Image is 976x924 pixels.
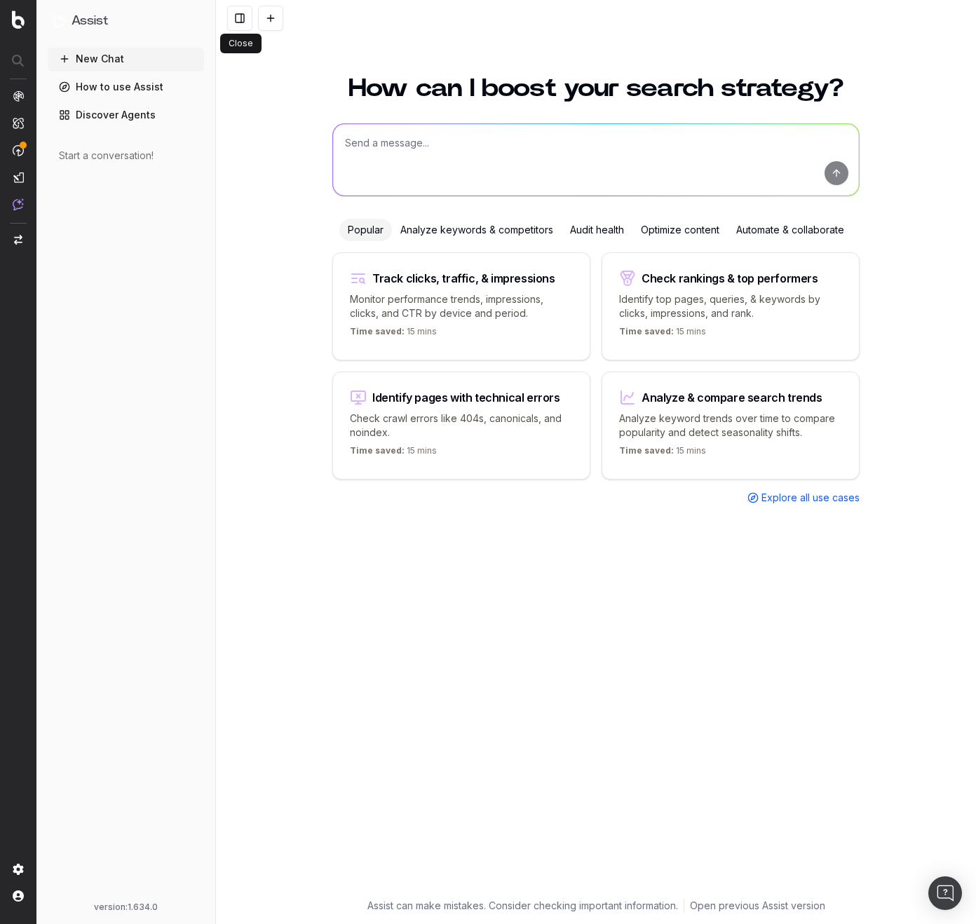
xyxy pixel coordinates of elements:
[53,14,66,27] img: Assist
[53,902,198,913] div: version: 1.634.0
[350,445,437,462] p: 15 mins
[619,326,706,343] p: 15 mins
[619,292,842,320] p: Identify top pages, queries, & keywords by clicks, impressions, and rank.
[48,48,204,70] button: New Chat
[747,491,860,505] a: Explore all use cases
[619,412,842,440] p: Analyze keyword trends over time to compare popularity and detect seasonality shifts.
[13,890,24,902] img: My account
[619,326,674,337] span: Time saved:
[14,235,22,245] img: Switch project
[619,445,674,456] span: Time saved:
[229,38,253,49] p: Close
[12,11,25,29] img: Botify logo
[642,392,822,403] div: Analyze & compare search trends
[13,117,24,129] img: Intelligence
[48,104,204,126] a: Discover Agents
[350,292,573,320] p: Monitor performance trends, impressions, clicks, and CTR by device and period.
[332,76,860,101] h1: How can I boost your search strategy?
[367,899,678,913] p: Assist can make mistakes. Consider checking important information.
[13,864,24,875] img: Setting
[350,326,405,337] span: Time saved:
[761,491,860,505] span: Explore all use cases
[372,273,555,284] div: Track clicks, traffic, & impressions
[562,219,632,241] div: Audit health
[339,219,392,241] div: Popular
[728,219,853,241] div: Automate & collaborate
[13,172,24,183] img: Studio
[928,876,962,910] div: Open Intercom Messenger
[53,11,198,31] button: Assist
[690,899,825,913] a: Open previous Assist version
[619,445,706,462] p: 15 mins
[350,412,573,440] p: Check crawl errors like 404s, canonicals, and noindex.
[392,219,562,241] div: Analyze keywords & competitors
[48,76,204,98] a: How to use Assist
[13,198,24,210] img: Assist
[350,326,437,343] p: 15 mins
[13,144,24,156] img: Activation
[642,273,818,284] div: Check rankings & top performers
[350,445,405,456] span: Time saved:
[72,11,108,31] h1: Assist
[632,219,728,241] div: Optimize content
[13,90,24,102] img: Analytics
[59,149,193,163] div: Start a conversation!
[372,392,560,403] div: Identify pages with technical errors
